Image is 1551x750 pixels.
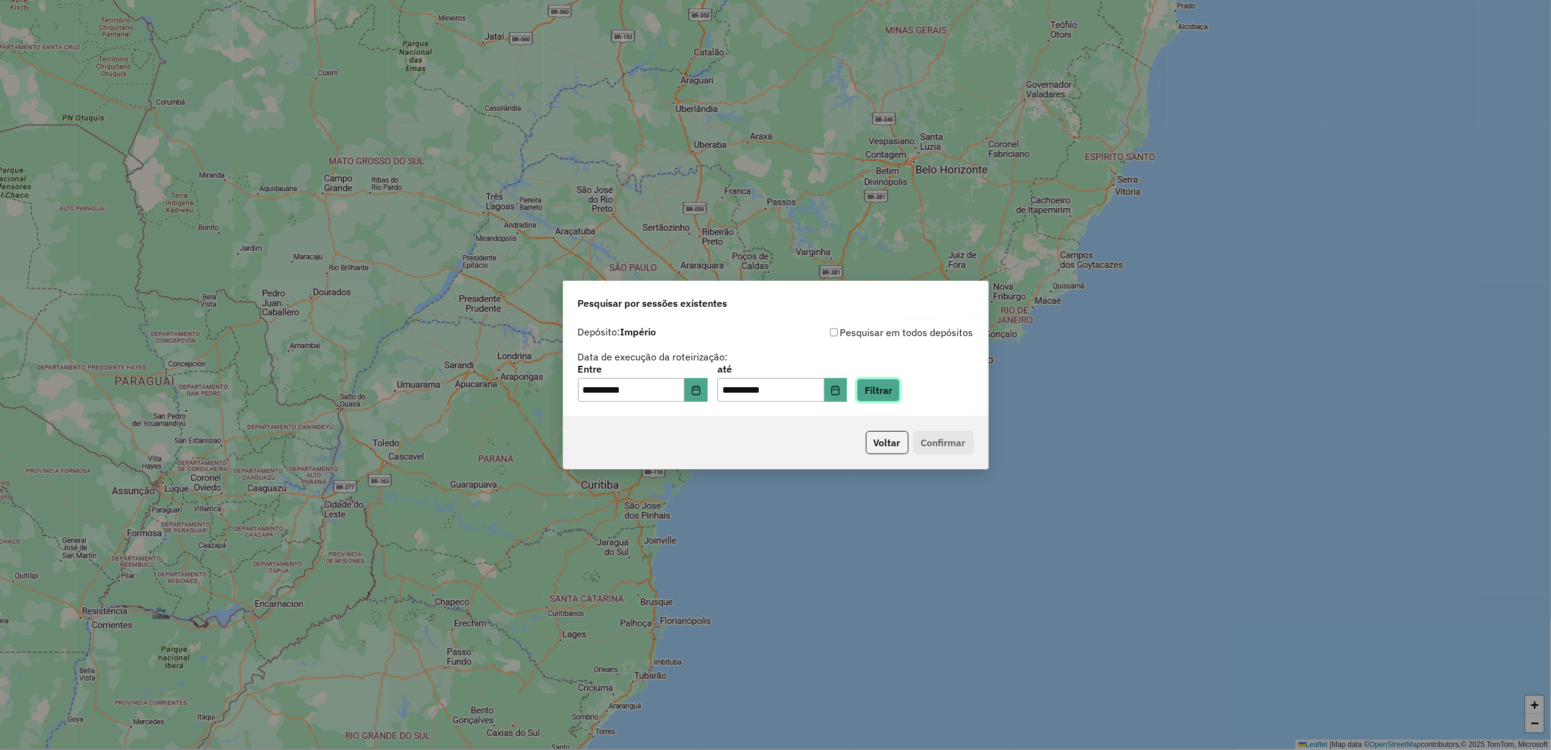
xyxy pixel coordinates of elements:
button: Filtrar [857,379,900,402]
label: Data de execução da roteirização: [578,349,728,364]
button: Choose Date [824,378,848,402]
strong: Império [621,326,657,338]
label: Depósito: [578,324,657,339]
button: Voltar [866,431,908,454]
label: Entre [578,362,708,376]
button: Choose Date [685,378,708,402]
div: Pesquisar em todos depósitos [776,325,974,340]
span: Pesquisar por sessões existentes [578,296,728,310]
label: até [717,362,847,376]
